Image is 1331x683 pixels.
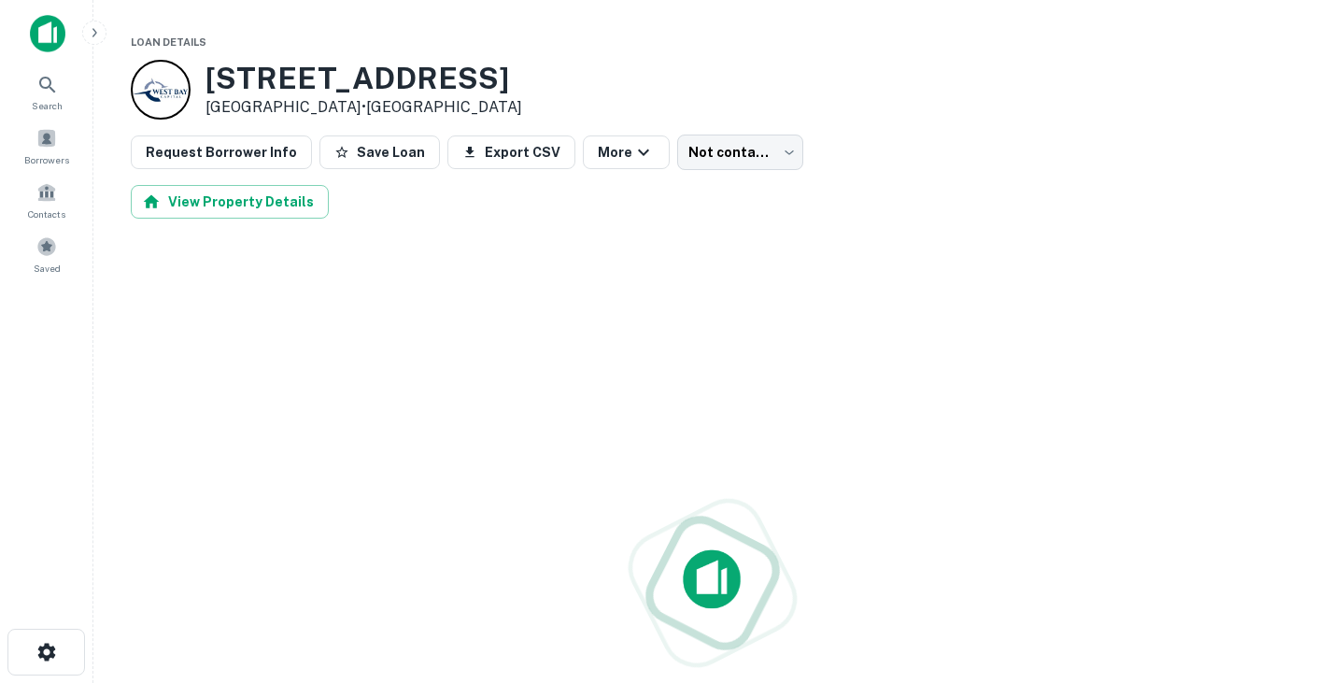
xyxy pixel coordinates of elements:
[6,66,88,117] a: Search
[1238,534,1331,623] iframe: Chat Widget
[34,261,61,276] span: Saved
[30,15,65,52] img: capitalize-icon.png
[366,98,522,116] a: [GEOGRAPHIC_DATA]
[205,96,522,119] p: [GEOGRAPHIC_DATA] •
[131,135,312,169] button: Request Borrower Info
[131,36,206,48] span: Loan Details
[677,135,803,170] div: Not contacted
[583,135,670,169] button: More
[28,206,65,221] span: Contacts
[319,135,440,169] button: Save Loan
[447,135,575,169] button: Export CSV
[6,121,88,171] a: Borrowers
[24,152,69,167] span: Borrowers
[131,185,329,219] button: View Property Details
[32,98,63,113] span: Search
[6,229,88,279] a: Saved
[205,61,522,96] h3: [STREET_ADDRESS]
[6,175,88,225] a: Contacts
